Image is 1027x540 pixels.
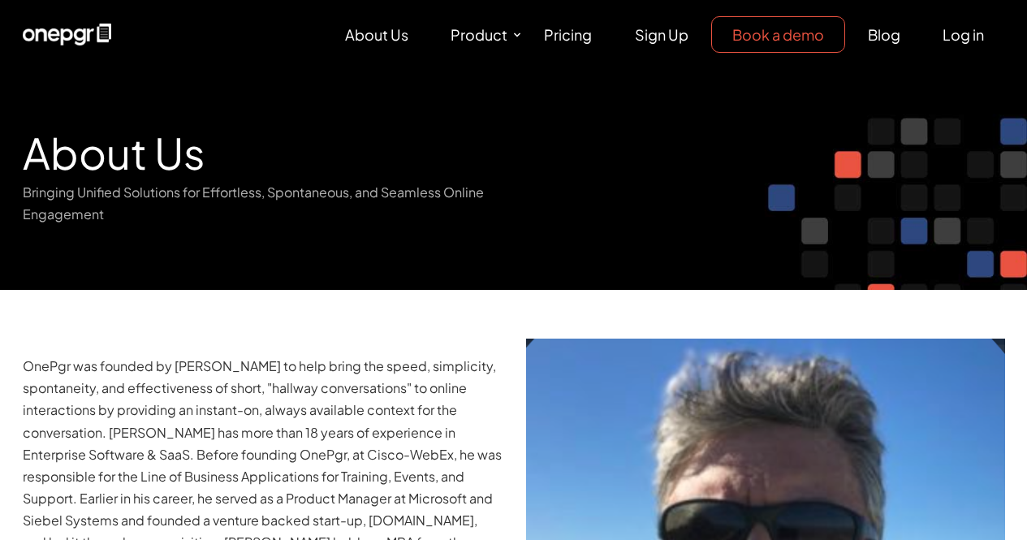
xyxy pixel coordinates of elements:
[23,102,502,181] h1: About Us
[848,17,921,52] a: Blog
[325,17,429,52] a: About Us
[711,16,845,53] a: Book a demo
[615,17,709,52] a: Sign Up
[430,17,524,52] a: Product
[23,181,502,225] p: Bringing Unified Solutions for Effortless, Spontaneous, and Seamless Online Engagement
[524,17,612,52] a: Pricing
[922,17,1004,52] a: Log in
